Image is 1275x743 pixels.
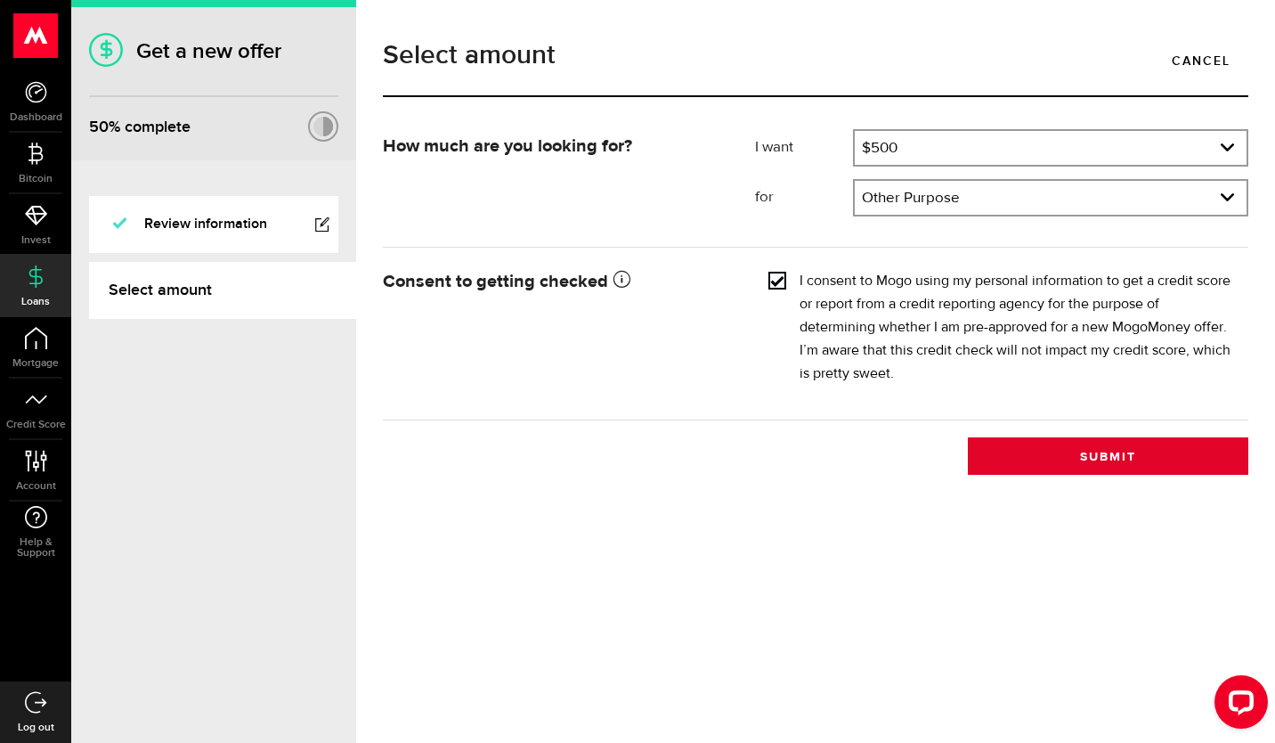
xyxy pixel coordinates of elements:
[383,273,630,290] strong: Consent to getting checked
[383,42,1248,69] h1: Select amount
[89,111,191,143] div: % complete
[855,181,1247,215] a: expand select
[1200,668,1275,743] iframe: LiveChat chat widget
[89,196,338,253] a: Review information
[383,137,632,155] strong: How much are you looking for?
[89,38,338,64] h1: Get a new offer
[1154,42,1248,79] a: Cancel
[768,270,786,288] input: I consent to Mogo using my personal information to get a credit score or report from a credit rep...
[89,262,356,319] a: Select amount
[755,137,854,159] label: I want
[800,270,1235,386] label: I consent to Mogo using my personal information to get a credit score or report from a credit rep...
[968,437,1248,475] button: Submit
[855,131,1247,165] a: expand select
[89,118,109,136] span: 50
[755,187,854,208] label: for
